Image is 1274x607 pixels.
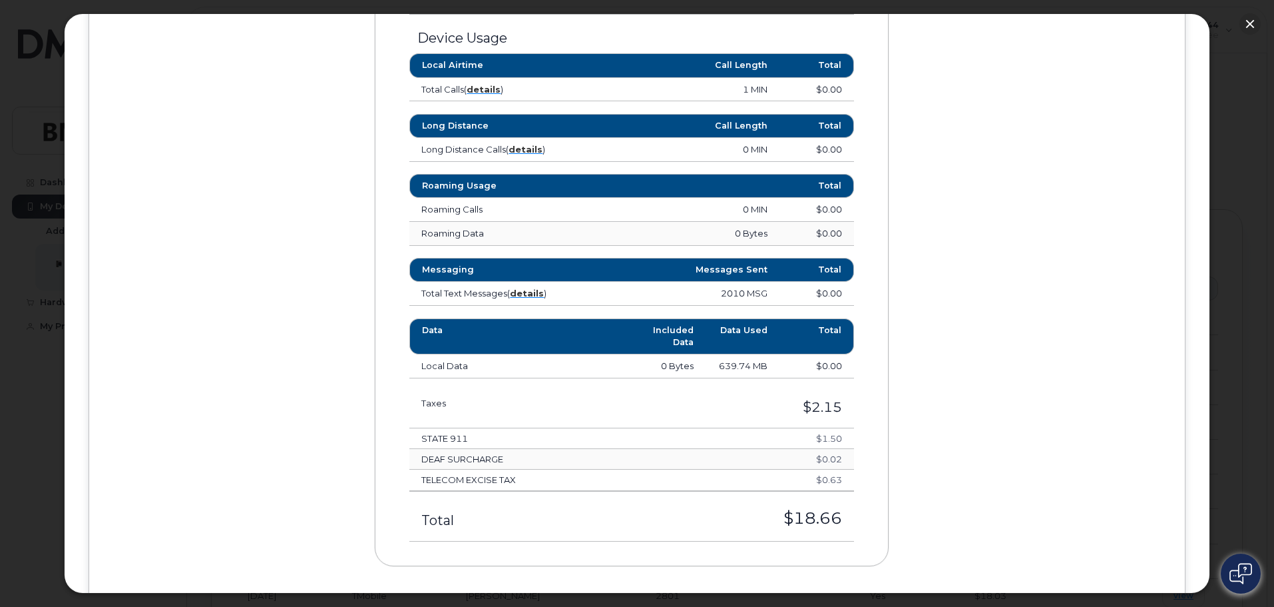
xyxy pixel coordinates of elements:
[779,282,853,306] td: $0.00
[594,282,779,306] td: 2010 MSG
[409,354,632,378] td: Local Data
[602,400,842,414] h3: $2.15
[779,354,853,378] td: $0.00
[409,318,632,355] th: Data
[779,318,853,355] th: Total
[409,282,594,306] td: Total Text Messages
[632,318,706,355] th: Included Data
[734,434,842,443] h4: $1.50
[706,354,779,378] td: 639.74 MB
[421,454,710,464] h4: DEAF SURCHARGE
[632,354,706,378] td: 0 Bytes
[409,258,594,282] th: Messaging
[1229,563,1252,584] img: Open chat
[594,258,779,282] th: Messages Sent
[734,475,842,484] h4: $0.63
[421,513,578,528] h3: Total
[706,318,779,355] th: Data Used
[421,475,710,484] h4: TELECOM EXCISE TAX
[734,454,842,464] h4: $0.02
[510,288,544,299] a: details
[421,434,710,443] h4: STATE 911
[421,398,578,408] h3: Taxes
[602,510,842,527] h3: $18.66
[779,258,853,282] th: Total
[507,288,546,299] span: ( )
